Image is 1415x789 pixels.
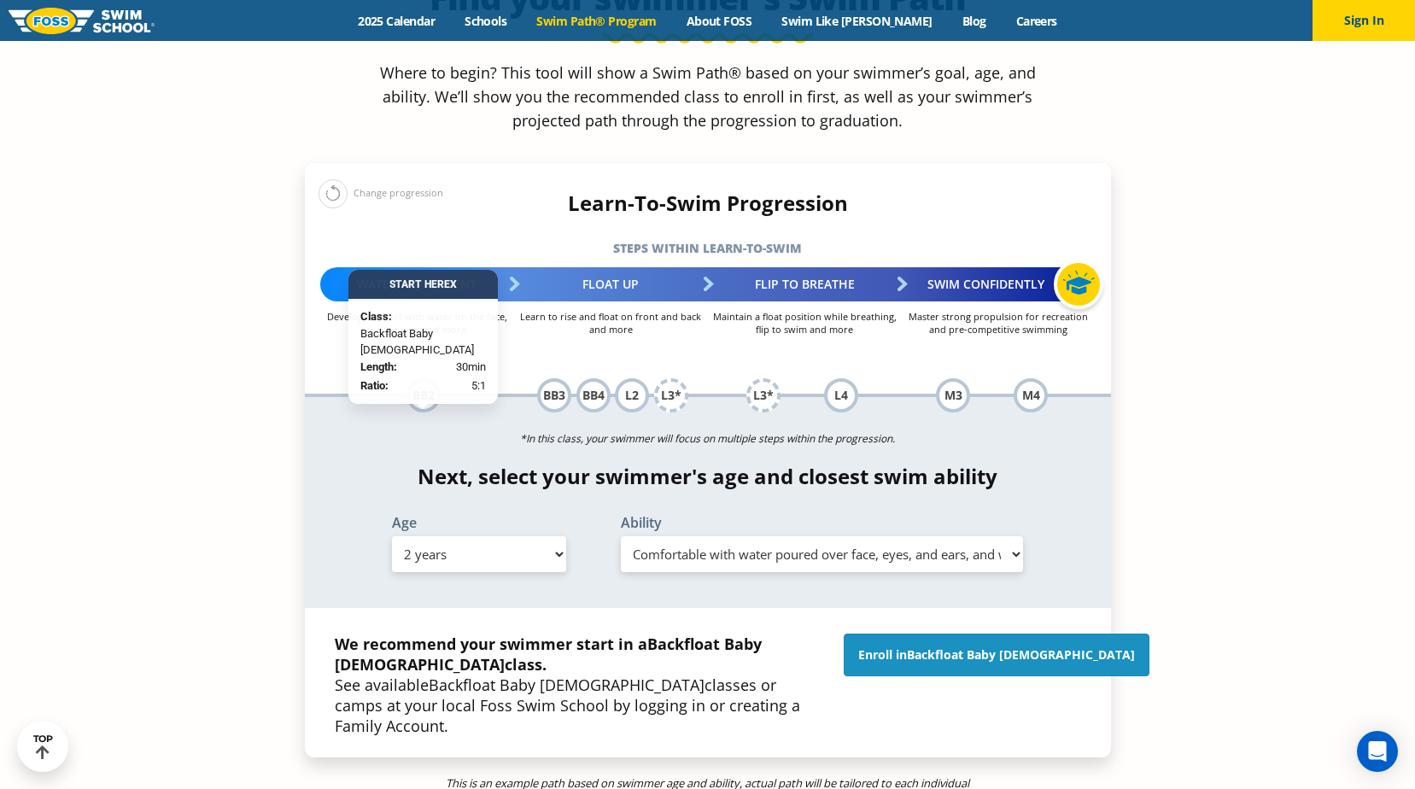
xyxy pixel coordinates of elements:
[907,646,1135,663] span: Backfloat Baby [DEMOGRAPHIC_DATA]
[471,377,486,394] span: 5:1
[767,13,948,29] a: Swim Like [PERSON_NAME]
[708,310,902,336] p: Maintain a float position while breathing, flip to swim and more
[305,191,1111,215] h4: Learn-To-Swim Progression
[305,237,1111,260] h5: Steps within Learn-to-Swim
[360,360,397,373] strong: Length:
[615,378,649,412] div: L2
[1001,13,1072,29] a: Careers
[348,270,498,299] div: Start Here
[708,267,902,301] div: Flip to Breathe
[429,675,705,695] span: Backfloat Baby [DEMOGRAPHIC_DATA]
[537,378,571,412] div: BB3
[522,13,671,29] a: Swim Path® Program
[621,516,1024,529] label: Ability
[450,13,522,29] a: Schools
[360,325,486,359] span: Backfloat Baby [DEMOGRAPHIC_DATA]
[320,267,514,301] div: Water Adjustment
[319,178,443,208] div: Change progression
[392,516,566,529] label: Age
[1014,378,1048,412] div: M4
[335,634,827,736] p: See available classes or camps at your local Foss Swim School by logging in or creating a Family ...
[335,634,762,675] strong: We recommend your swimmer start in a class.
[9,8,155,34] img: FOSS Swim School Logo
[844,634,1149,676] a: Enroll inBackfloat Baby [DEMOGRAPHIC_DATA]
[1357,731,1398,772] div: Open Intercom Messenger
[514,310,708,336] p: Learn to rise and float on front and back and more
[305,427,1111,451] p: *In this class, your swimmer will focus on multiple steps within the progression.
[947,13,1001,29] a: Blog
[936,378,970,412] div: M3
[305,465,1111,488] h4: Next, select your swimmer's age and closest swim ability
[514,267,708,301] div: Float Up
[902,267,1096,301] div: Swim Confidently
[343,13,450,29] a: 2025 Calendar
[360,310,392,323] strong: Class:
[335,634,762,675] span: Backfloat Baby [DEMOGRAPHIC_DATA]
[360,379,389,392] strong: Ratio:
[902,310,1096,336] p: Master strong propulsion for recreation and pre-competitive swimming
[373,61,1043,132] p: Where to begin? This tool will show a Swim Path® based on your swimmer’s goal, age, and ability. ...
[33,733,53,760] div: TOP
[456,359,486,376] span: 30min
[450,278,457,290] span: X
[320,310,514,336] p: Develop comfort with water on the face, submersion and more
[576,378,611,412] div: BB4
[824,378,858,412] div: L4
[671,13,767,29] a: About FOSS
